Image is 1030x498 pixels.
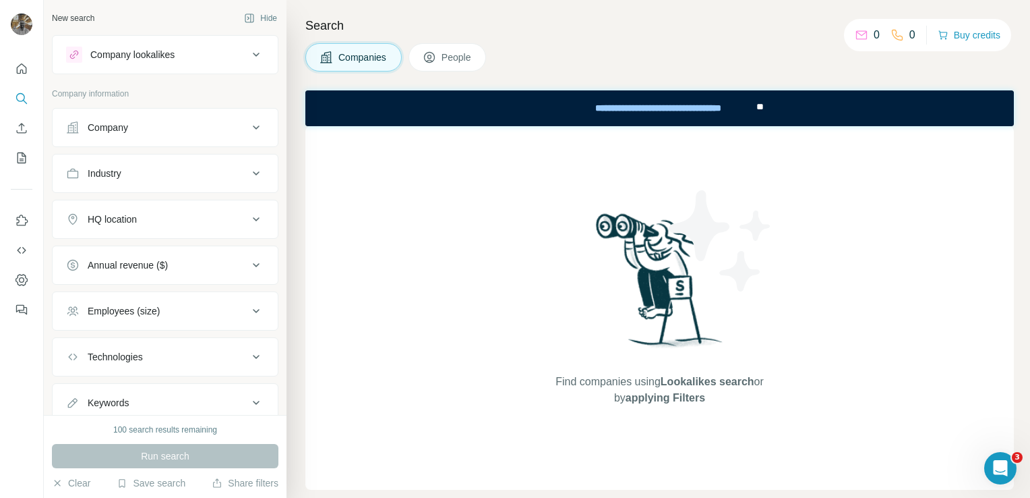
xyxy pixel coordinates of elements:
div: 100 search results remaining [113,424,217,436]
p: Company information [52,88,278,100]
button: Use Surfe on LinkedIn [11,209,32,233]
button: Share filters [212,476,278,490]
span: Find companies using or by [551,374,767,406]
div: HQ location [88,213,137,226]
img: Surfe Illustration - Woman searching with binoculars [590,210,730,360]
img: Surfe Illustration - Stars [660,180,781,302]
button: Dashboard [11,268,32,292]
span: Companies [338,51,388,64]
button: Industry [53,157,278,190]
button: Annual revenue ($) [53,249,278,281]
button: Hide [235,8,286,28]
button: Enrich CSV [11,116,32,140]
img: Avatar [11,13,32,35]
button: Quick start [11,57,32,81]
span: People [442,51,473,64]
button: Feedback [11,298,32,322]
button: Company [53,111,278,144]
div: Employees (size) [88,304,160,318]
h4: Search [305,16,1014,35]
button: Save search [117,476,185,490]
div: Annual revenue ($) [88,258,168,272]
button: Clear [52,476,90,490]
iframe: Banner [305,90,1014,126]
div: Keywords [88,396,129,410]
p: 0 [909,27,915,43]
button: HQ location [53,203,278,236]
button: Technologies [53,341,278,373]
button: Search [11,86,32,111]
button: Use Surfe API [11,238,32,262]
button: My lists [11,146,32,170]
div: Industry [88,167,121,180]
button: Employees (size) [53,295,278,327]
span: Lookalikes search [661,376,754,387]
button: Buy credits [938,26,1000,45]
div: Technologies [88,350,143,364]
div: Company [88,121,128,134]
div: New search [52,12,94,24]
span: applying Filters [626,392,705,404]
span: 3 [1012,452,1023,463]
button: Keywords [53,387,278,419]
p: 0 [874,27,880,43]
button: Company lookalikes [53,38,278,71]
iframe: Intercom live chat [984,452,1017,485]
div: Company lookalikes [90,48,175,61]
